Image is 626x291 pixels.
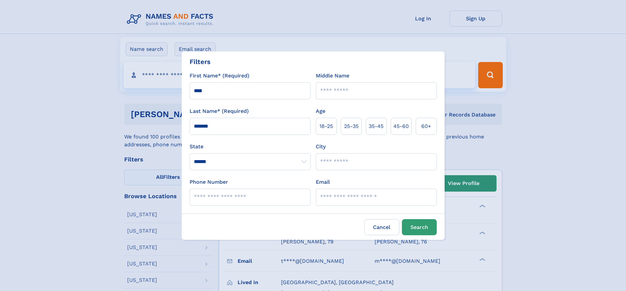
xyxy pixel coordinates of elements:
[316,143,326,151] label: City
[364,219,399,235] label: Cancel
[319,122,333,130] span: 18‑25
[421,122,431,130] span: 60+
[344,122,359,130] span: 25‑35
[316,178,330,186] label: Email
[190,178,228,186] label: Phone Number
[190,107,249,115] label: Last Name* (Required)
[316,72,349,80] label: Middle Name
[190,143,311,151] label: State
[402,219,437,235] button: Search
[190,57,211,67] div: Filters
[316,107,325,115] label: Age
[369,122,383,130] span: 35‑45
[393,122,409,130] span: 45‑60
[190,72,249,80] label: First Name* (Required)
